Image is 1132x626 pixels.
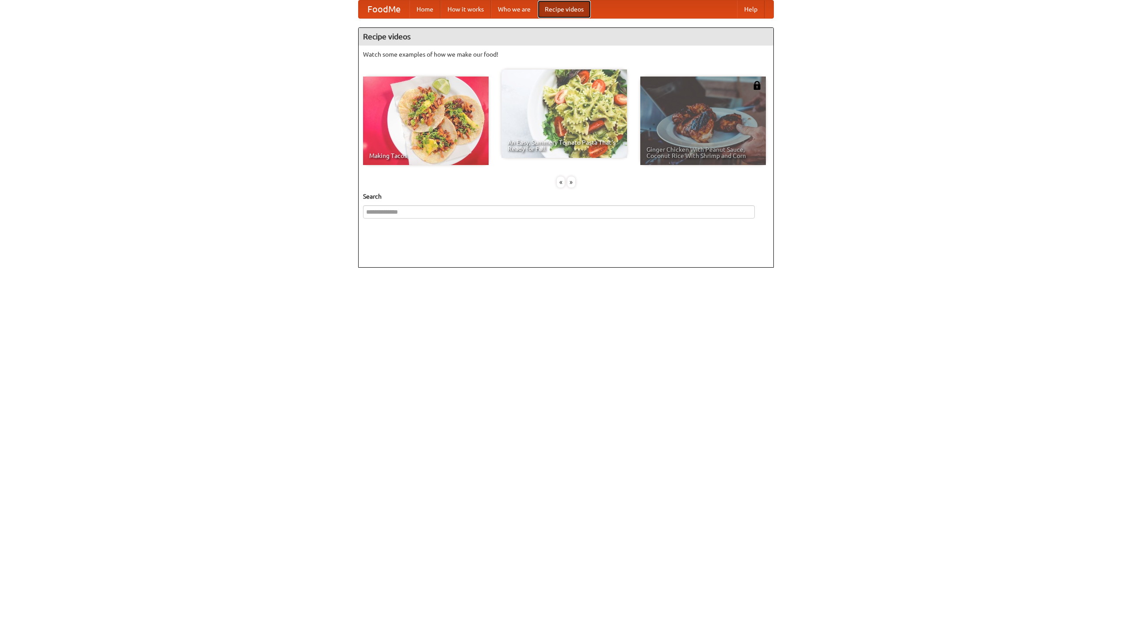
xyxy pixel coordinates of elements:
h5: Search [363,192,769,201]
h4: Recipe videos [359,28,773,46]
span: Making Tacos [369,153,482,159]
a: An Easy, Summery Tomato Pasta That's Ready for Fall [501,69,627,158]
a: Making Tacos [363,77,489,165]
a: Who we are [491,0,538,18]
a: Home [409,0,440,18]
div: « [557,177,565,188]
span: An Easy, Summery Tomato Pasta That's Ready for Fall [508,139,621,152]
a: FoodMe [359,0,409,18]
a: Recipe videos [538,0,591,18]
p: Watch some examples of how we make our food! [363,50,769,59]
a: How it works [440,0,491,18]
img: 483408.png [753,81,761,90]
a: Help [737,0,765,18]
div: » [567,177,575,188]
